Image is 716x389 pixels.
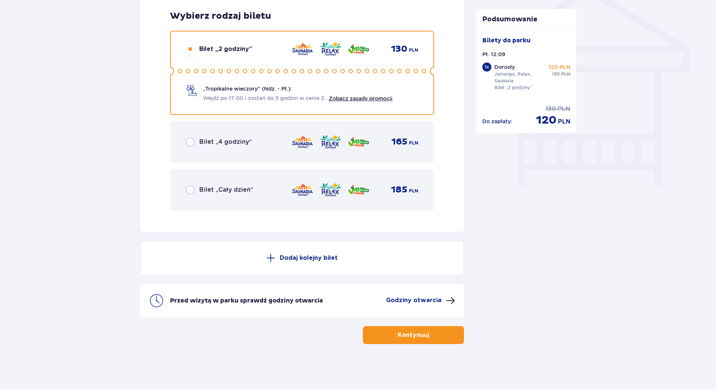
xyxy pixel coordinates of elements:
[348,182,370,198] img: zone logo
[549,63,570,71] p: 120 PLN
[348,134,370,150] img: zone logo
[386,296,442,304] p: Godziny otwarcia
[203,94,326,102] span: Wejdź po 17:00 i zostań do 5 godzin w cenie 2.
[391,136,407,148] p: 165
[203,85,292,92] p: „Tropikalne wieczory" (Ndz. - Pt.):
[170,10,271,22] p: Wybierz rodzaj biletu
[329,95,392,101] a: Zobacz zasady promocji
[391,184,407,195] p: 185
[280,254,338,262] p: Dodaj kolejny bilet
[398,331,429,339] p: Kontynuuj
[199,138,252,146] p: Bilet „4 godziny”
[561,71,570,78] p: PLN
[199,186,253,194] p: Bilet „Cały dzień”
[482,63,491,72] div: 1 x
[494,63,515,71] p: Dorosły
[536,113,556,127] p: 120
[482,51,505,58] p: Pt. 12.09
[494,84,532,91] p: Bilet „2 godziny”
[149,293,164,308] img: clock icon
[363,326,464,344] button: Kontynuuj
[291,182,313,198] img: zone logo
[170,297,323,305] p: Przed wizytą w parku sprawdź godziny otwarcia
[558,105,570,113] p: PLN
[199,45,252,53] p: Bilet „2 godziny”
[476,15,577,24] p: Podsumowanie
[319,134,342,150] img: zone logo
[409,140,418,146] p: PLN
[546,105,556,113] p: 130
[482,118,512,125] p: Do zapłaty :
[552,71,560,78] p: 130
[291,134,313,150] img: zone logo
[409,188,418,194] p: PLN
[140,241,464,275] button: Dodaj kolejny bilet
[409,47,418,54] p: PLN
[391,43,407,55] p: 130
[348,41,370,57] img: zone logo
[386,296,455,305] button: Godziny otwarcia
[319,182,342,198] img: zone logo
[291,41,313,57] img: zone logo
[494,71,546,84] p: Jamango, Relax, Saunaria
[319,41,342,57] img: zone logo
[558,118,570,126] p: PLN
[482,36,531,45] p: Bilety do parku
